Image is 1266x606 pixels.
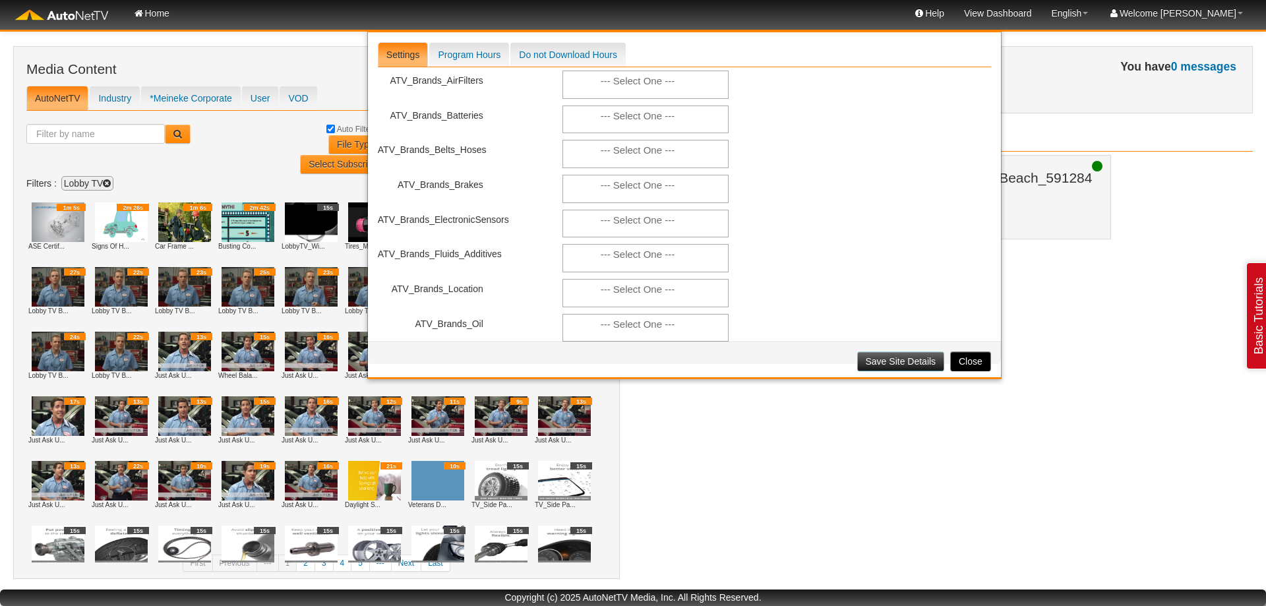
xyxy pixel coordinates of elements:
p: Just Ask U... [92,431,151,444]
label: ATV_Brands_Oil [378,314,483,330]
div: --- Select One --- [547,280,728,299]
p: 27s [70,268,80,277]
img: Busting Collision Repair Myths Information Original LTV CO 24.mp4 [222,202,274,242]
label: ATV_Brands_Brakes [378,175,483,191]
p: Just Ask U... [471,431,531,444]
p: 23s [323,268,333,277]
div: --- Select One --- [547,210,728,230]
a: Settings [378,42,429,67]
img: Just Ask Us_Gas Mileage Going Down_FS.mp4 [158,461,211,500]
p: Lobby TV B... [282,301,341,315]
p: Just Ask U... [155,495,214,508]
p: 9s [516,397,523,406]
p: 22s [133,462,143,471]
img: TV_Side Panel Image_CV Axle Boot Joint.jpg [475,526,527,565]
a: 2 [297,555,315,572]
p: 15s [260,332,270,342]
p: Lobby TV B... [28,301,88,315]
p: TV_Side Pa... [282,560,341,573]
a: Program Hours [429,42,509,67]
p: Lobby TV B... [28,366,88,379]
p: Wheel Bala... [218,366,278,379]
a: Next [392,555,421,572]
img: Just Ask Us_Eliminate Worries_FS.mp4 [95,396,148,436]
p: Lobby TV B... [92,366,151,379]
p: 15s [450,526,460,535]
img: Just Ask Us_We Are Listening_FS.mp4 [158,332,211,371]
p: 15s [70,526,80,535]
a: 0 messages [1171,60,1236,73]
p: Just Ask U... [345,431,404,444]
p: Just Ask U... [218,495,278,508]
span: Lobby TV [61,176,114,191]
p: 16s [323,332,333,342]
p: Veterans D... [408,495,467,508]
div: --- Select One --- [547,175,728,195]
p: Just Ask U... [155,431,214,444]
p: 13s [133,397,143,406]
p: 15s [513,462,523,471]
p: 15s [196,526,206,535]
p: Just Ask U... [28,431,88,444]
p: TV_Side Pa... [471,560,531,573]
p: You have [1120,60,1236,73]
p: 1m 5s [63,203,80,212]
p: 10s [450,462,460,471]
img: Just Ask Us_Engine Air Filter_FS.mp4 [32,396,84,436]
img: TV_Side Panel Image_Headlight Restoration.jpg [411,526,464,565]
a: User [242,86,279,111]
p: Just Ask U... [345,366,404,379]
p: Lobby TV B... [218,301,278,315]
label: ATV_Brands_AirFilters [378,71,483,87]
p: Just Ask U... [535,431,594,444]
div: --- Select One --- [547,106,728,126]
img: Just Ask Us_Vehicle Broadcast System_FS.mp4 [285,396,338,436]
p: TV_Side Pa... [471,495,531,508]
p: 15s [576,526,586,535]
p: 15s [260,526,270,535]
p: 23s [196,268,206,277]
img: Just Ask Us_Steering - Strange Sounds_FS.mp4 [411,396,464,436]
p: Busting Co... [218,237,278,250]
div: --- Select One --- [547,140,728,160]
p: Just Ask U... [92,495,151,508]
p: 15s [133,526,143,535]
p: 13s [196,397,206,406]
img: Daylight Savings Savings Holiday LTV_MR_16.mp4 [348,461,401,500]
p: 1m 6s [189,203,206,212]
img: ASE Certification Original LTV CO 24.mp4 [32,202,84,242]
p: 15s [386,526,396,535]
a: 3 [315,555,334,572]
p: 16s [323,462,333,471]
img: TV_Side Panel Image_Timing Belt.jpg [158,526,211,565]
p: 10s [196,462,206,471]
img: Lobby TV Bumper_quick checks_FS.mp4 [158,267,211,307]
p: Lobby TV B... [92,301,151,315]
a: Industry [90,86,140,111]
a: Do not Download Hours [510,42,626,67]
img: Just Ask Us_Trip Inspection_FS.mp4 [348,396,401,436]
p: Just Ask U... [408,431,467,444]
p: ASE Certif... [28,237,88,250]
p: LobbyTV_Wi... [282,237,341,250]
span: File Type [337,139,375,150]
img: Just Ask Us_Vehicle Mind of its Own_FS.mp4 [222,396,274,436]
p: TV_Side Pa... [408,560,467,573]
img: Just Ask Us_Cabin Air Filter_FS.mp4 [285,461,338,500]
img: Just Ask Us_Alignment_FS.mp4 [158,396,211,436]
img: Signs Of Hidden Damage Inspection Original LTV CO 24.mp4 [95,202,148,242]
p: 2m 26s [123,203,143,212]
img: TV_Side Panel Image_Tire Repair.jpg [95,526,148,565]
label: ATV_Brands_Batteries [378,106,483,122]
img: TV_Side Panel Image_PCV Valve.jpg [285,526,338,565]
p: Car Frame ... [155,237,214,250]
button: Save Site Details [857,351,945,371]
img: Lobby TV Bumper_oil leaks_FS.mp4 [222,267,274,307]
input: Filter by name [26,124,165,144]
span: Media Content [26,61,117,76]
p: Tires_Mism... [345,237,404,250]
p: 21s [386,462,396,471]
img: TV_Side Panel Image_Transfer Case.jpg [32,526,84,565]
img: Car Frame Damage Repair Original LTV CO 24.mp4 [158,202,211,242]
label: ATV_Brands_Belts_Hoses [378,140,483,156]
